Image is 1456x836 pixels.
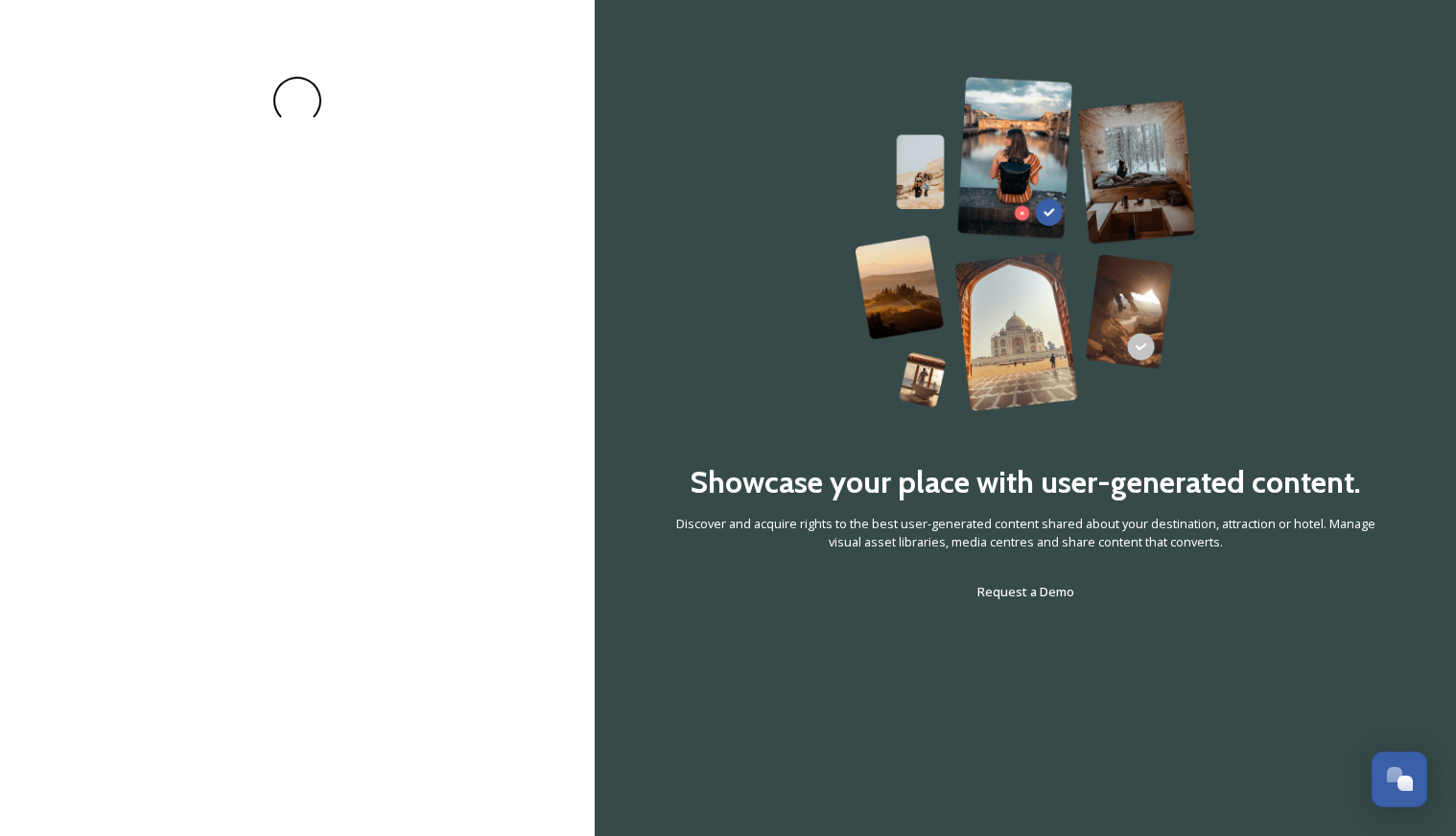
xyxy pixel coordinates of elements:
button: Open Chat [1372,752,1427,807]
img: 63b42ca75bacad526042e722_Group%20154-p-800.png [855,77,1196,411]
h2: Showcase your place with user-generated content. [690,459,1361,505]
a: Request a Demo [977,580,1074,603]
span: Discover and acquire rights to the best user-generated content shared about your destination, att... [671,515,1379,551]
span: Request a Demo [977,583,1074,600]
